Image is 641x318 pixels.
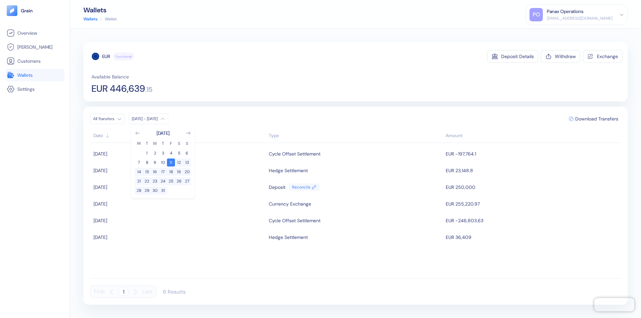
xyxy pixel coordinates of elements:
[90,196,267,212] td: [DATE]
[163,288,186,295] div: 6 Results
[135,158,143,167] button: 7
[444,179,621,196] td: EUR 250,000
[289,184,319,191] a: Reconcile
[7,57,63,65] a: Customers
[597,54,618,59] div: Exchange
[143,140,151,146] th: Tuesday
[183,168,191,176] button: 20
[17,30,37,36] span: Overview
[547,15,613,21] div: [EMAIL_ADDRESS][DOMAIN_NAME]
[547,8,584,15] div: Panax Operations
[90,162,267,179] td: [DATE]
[145,86,152,93] span: . 15
[583,50,622,63] button: Exchange
[102,53,110,60] div: EUR
[151,177,159,185] button: 23
[159,168,167,176] button: 17
[135,168,143,176] button: 14
[541,50,580,63] button: Withdraw
[159,177,167,185] button: 24
[90,145,267,162] td: [DATE]
[269,232,308,243] div: Hedge Settlement
[7,43,63,51] a: [PERSON_NAME]
[183,158,191,167] button: 13
[83,16,97,22] a: Wallets
[151,187,159,195] button: 30
[7,29,63,37] a: Overview
[183,140,191,146] th: Sunday
[167,149,175,157] button: 4
[487,50,538,63] button: Deposit Details
[159,187,167,195] button: 31
[142,285,153,298] button: Last
[269,148,320,160] div: Cycle Offset Settlement
[132,116,158,121] div: [DATE] - [DATE]
[17,72,33,78] span: Wallets
[175,177,183,185] button: 26
[90,179,267,196] td: [DATE]
[93,132,265,139] div: Sort ascending
[444,229,621,246] td: EUR 36,409
[269,182,285,193] div: Deposit
[17,86,35,92] span: Settings
[135,177,143,185] button: 21
[17,44,52,50] span: [PERSON_NAME]
[135,140,143,146] th: Monday
[7,85,63,93] a: Settings
[175,168,183,176] button: 19
[90,212,267,229] td: [DATE]
[159,158,167,167] button: 10
[167,168,175,176] button: 18
[159,149,167,157] button: 3
[183,177,191,185] button: 27
[17,58,41,64] span: Customers
[555,54,576,59] div: Withdraw
[91,84,145,93] span: EUR 446,639
[129,113,168,124] button: [DATE] - [DATE]
[186,130,191,136] button: Go to next month
[143,149,151,157] button: 1
[175,158,183,167] button: 12
[7,71,63,79] a: Wallets
[116,54,132,59] span: Functional
[269,165,308,176] div: Hedge Settlement
[167,177,175,185] button: 25
[143,187,151,195] button: 29
[566,114,621,124] button: Download Transfers
[157,130,170,136] div: [DATE]
[151,149,159,157] button: 2
[269,198,311,210] div: Currency Exchange
[143,168,151,176] button: 15
[183,149,191,157] button: 6
[135,130,140,136] button: Go to previous month
[444,162,621,179] td: EUR 23,148.8
[151,158,159,167] button: 9
[529,8,543,21] div: PO
[175,149,183,157] button: 5
[91,73,129,80] span: Available Balance
[444,145,621,162] td: EUR -197,764.1
[135,187,143,195] button: 28
[446,132,618,139] div: Sort descending
[444,196,621,212] td: EUR 255,220.97
[7,5,17,16] img: logo-tablet-V2.svg
[501,54,534,59] div: Deposit Details
[159,140,167,146] th: Thursday
[90,229,267,246] td: [DATE]
[143,158,151,167] button: 8
[21,8,33,13] img: logo
[269,215,320,226] div: Cycle Offset Settlement
[143,177,151,185] button: 22
[167,140,175,146] th: Friday
[83,7,117,13] div: Wallets
[575,116,618,121] span: Download Transfers
[594,298,634,311] iframe: Chatra live chat
[151,168,159,176] button: 16
[167,158,175,167] button: 11
[94,285,105,298] button: First
[175,140,183,146] th: Saturday
[269,132,442,139] div: Sort ascending
[444,212,621,229] td: EUR -246,803.63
